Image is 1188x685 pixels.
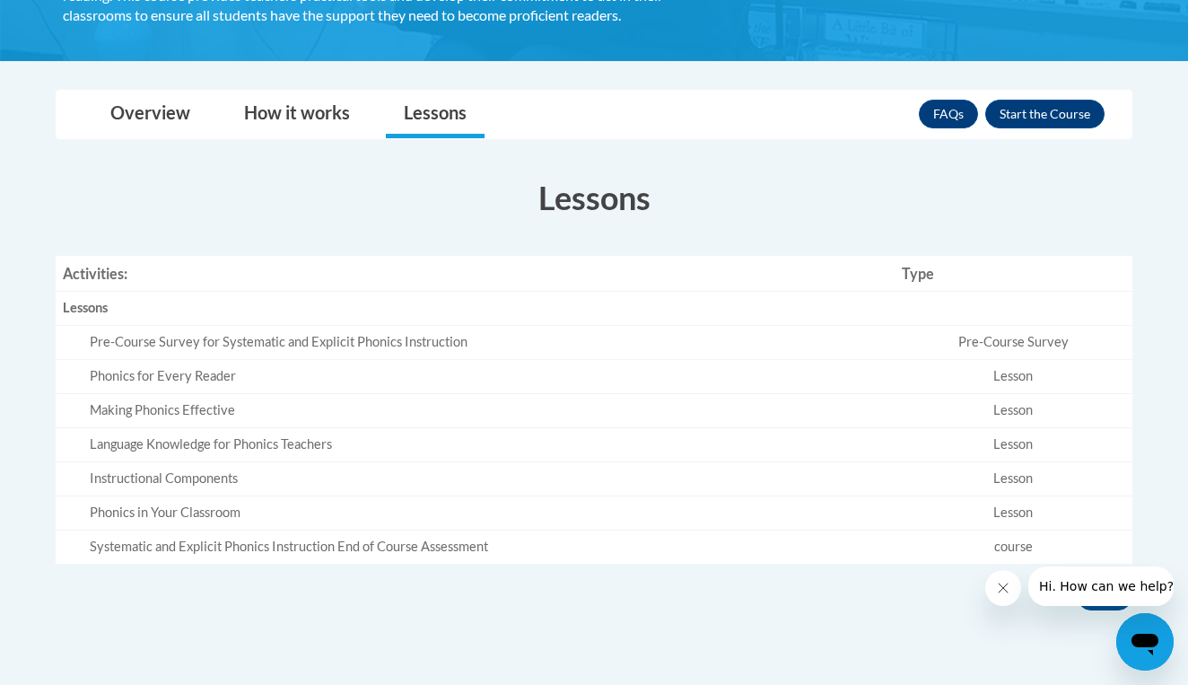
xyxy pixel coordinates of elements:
div: Phonics for Every Reader [90,367,887,386]
td: Lesson [895,462,1132,496]
iframe: Close message [985,570,1021,606]
button: Enroll [985,100,1105,128]
td: Lesson [895,360,1132,394]
div: Lessons [63,299,887,318]
th: Type [895,256,1132,292]
td: Lesson [895,496,1132,531]
a: Overview [92,91,208,138]
div: Pre-Course Survey for Systematic and Explicit Phonics Instruction [90,333,887,352]
td: course [895,531,1132,564]
td: Pre-Course Survey [895,326,1132,360]
a: FAQs [919,100,978,128]
a: Lessons [386,91,485,138]
th: Activities: [56,256,895,292]
iframe: Message from company [1028,566,1174,606]
iframe: Button to launch messaging window [1116,613,1174,671]
div: Instructional Components [90,470,887,488]
td: Lesson [895,394,1132,428]
div: Phonics in Your Classroom [90,504,887,523]
a: How it works [226,91,368,138]
div: Language Knowledge for Phonics Teachers [90,435,887,454]
div: Making Phonics Effective [90,401,887,420]
td: Lesson [895,428,1132,462]
div: Systematic and Explicit Phonics Instruction End of Course Assessment [90,538,887,557]
h3: Lessons [56,175,1132,220]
